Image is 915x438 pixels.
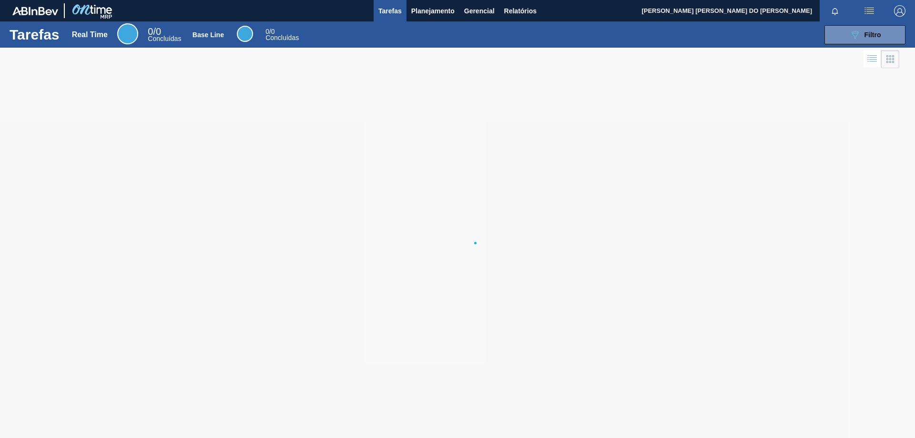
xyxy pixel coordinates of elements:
span: Relatórios [504,5,537,17]
button: Filtro [824,25,905,44]
span: 0 [265,28,269,35]
div: Real Time [72,31,108,39]
span: Filtro [864,31,881,39]
div: Real Time [117,23,138,44]
div: Base Line [193,31,224,39]
span: Concluídas [148,35,181,42]
span: Gerencial [464,5,495,17]
span: Planejamento [411,5,455,17]
span: 0 [148,26,153,37]
img: userActions [864,5,875,17]
div: Base Line [265,29,299,41]
span: / 0 [265,28,274,35]
span: Concluídas [265,34,299,41]
h1: Tarefas [10,29,60,40]
span: / 0 [148,26,161,37]
img: TNhmsLtSVTkK8tSr43FrP2fwEKptu5GPRR3wAAAABJRU5ErkJggg== [12,7,58,15]
div: Real Time [148,28,181,42]
button: Notificações [820,4,850,18]
img: Logout [894,5,905,17]
span: Tarefas [378,5,402,17]
div: Base Line [237,26,253,42]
